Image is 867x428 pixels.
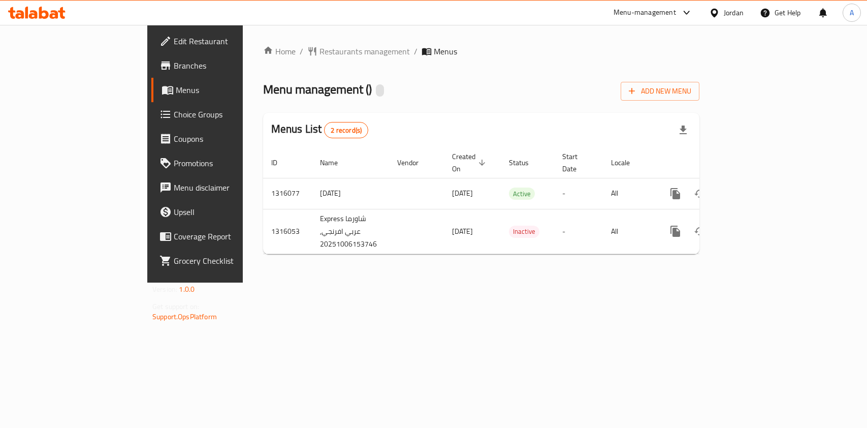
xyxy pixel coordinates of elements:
[509,226,539,237] span: Inactive
[174,206,284,218] span: Upsell
[325,126,368,135] span: 2 record(s)
[312,209,389,254] td: Express شاورما عربي افرنجي, 20251006153746
[151,200,292,224] a: Upsell
[452,150,489,175] span: Created On
[179,283,195,296] span: 1.0.0
[174,108,284,120] span: Choice Groups
[151,127,292,151] a: Coupons
[509,188,535,200] span: Active
[452,225,473,238] span: [DATE]
[174,157,284,169] span: Promotions
[324,122,368,138] div: Total records count
[263,78,372,101] span: Menu management ( )
[271,121,368,138] h2: Menus List
[724,7,744,18] div: Jordan
[655,147,769,178] th: Actions
[312,178,389,209] td: [DATE]
[174,35,284,47] span: Edit Restaurant
[300,45,303,57] li: /
[307,45,410,57] a: Restaurants management
[509,188,535,200] div: Active
[174,133,284,145] span: Coupons
[151,175,292,200] a: Menu disclaimer
[151,249,292,273] a: Grocery Checklist
[614,7,676,19] div: Menu-management
[151,29,292,53] a: Edit Restaurant
[414,45,418,57] li: /
[319,45,410,57] span: Restaurants management
[271,157,291,169] span: ID
[554,178,603,209] td: -
[174,230,284,242] span: Coverage Report
[663,181,688,206] button: more
[603,178,655,209] td: All
[174,59,284,72] span: Branches
[688,219,712,243] button: Change Status
[152,310,217,323] a: Support.OpsPlatform
[174,181,284,194] span: Menu disclaimer
[434,45,457,57] span: Menus
[621,82,699,101] button: Add New Menu
[562,150,591,175] span: Start Date
[174,255,284,267] span: Grocery Checklist
[152,300,199,313] span: Get support on:
[263,147,769,254] table: enhanced table
[629,85,691,98] span: Add New Menu
[554,209,603,254] td: -
[452,187,473,200] span: [DATE]
[671,118,695,142] div: Export file
[663,219,688,243] button: more
[320,157,351,169] span: Name
[152,283,177,296] span: Version:
[688,181,712,206] button: Change Status
[151,78,292,102] a: Menus
[176,84,284,96] span: Menus
[151,53,292,78] a: Branches
[151,224,292,249] a: Coverage Report
[611,157,643,169] span: Locale
[509,226,539,238] div: Inactive
[509,157,542,169] span: Status
[263,45,699,57] nav: breadcrumb
[397,157,432,169] span: Vendor
[151,151,292,175] a: Promotions
[151,102,292,127] a: Choice Groups
[603,209,655,254] td: All
[850,7,854,18] span: A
